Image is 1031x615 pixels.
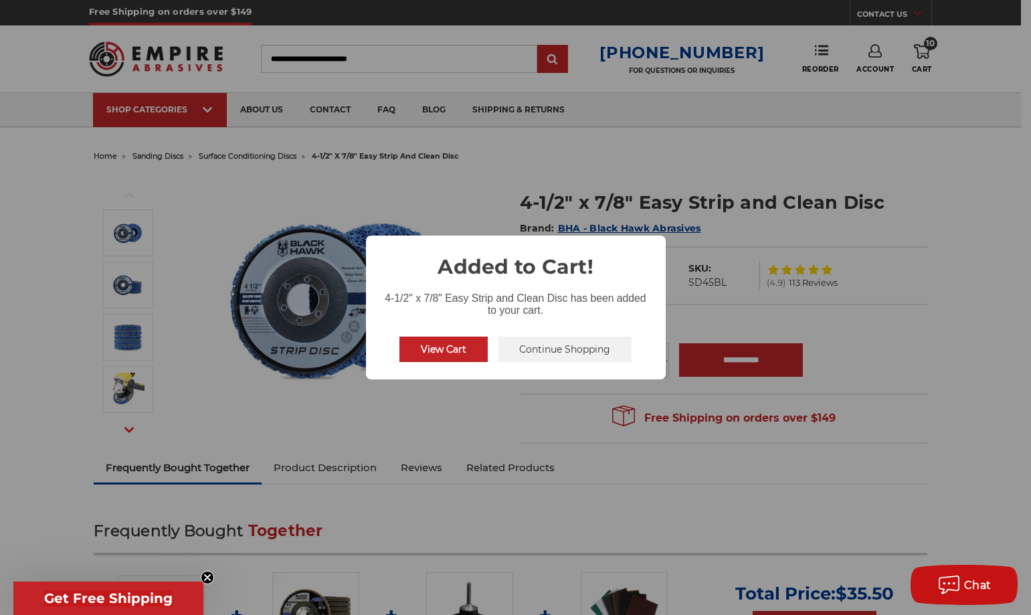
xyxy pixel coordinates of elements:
span: Get Free Shipping [44,590,173,606]
span: Chat [964,579,992,592]
button: Close teaser [201,571,214,584]
h2: Added to Cart! [366,236,666,282]
button: View Cart [399,337,488,362]
button: Chat [911,565,1018,605]
div: 4-1/2" x 7/8" Easy Strip and Clean Disc has been added to your cart. [366,282,666,319]
button: Continue Shopping [498,337,632,362]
